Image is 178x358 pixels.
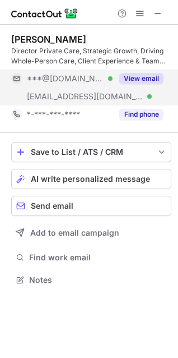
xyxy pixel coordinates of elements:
[31,148,152,157] div: Save to List / ATS / CRM
[11,250,171,265] button: Find work email
[29,253,167,263] span: Find work email
[11,196,171,216] button: Send email
[27,91,143,102] span: [EMAIL_ADDRESS][DOMAIN_NAME]
[119,109,163,120] button: Reveal Button
[11,272,171,288] button: Notes
[29,275,167,285] span: Notes
[11,7,78,20] img: ContactOut v5.3.10
[11,142,171,162] button: save-profile-one-click
[11,34,86,45] div: [PERSON_NAME]
[31,201,73,210] span: Send email
[31,175,150,183] span: AI write personalized message
[27,74,104,84] span: ***@[DOMAIN_NAME]
[30,228,119,237] span: Add to email campaign
[11,169,171,189] button: AI write personalized message
[11,46,171,66] div: Director Private Care, Strategic Growth, Driving Whole-Person Care, Client Experience & Team Grow...
[119,73,163,84] button: Reveal Button
[11,223,171,243] button: Add to email campaign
